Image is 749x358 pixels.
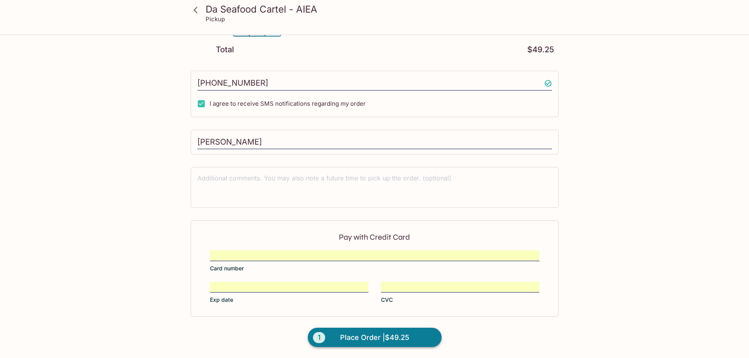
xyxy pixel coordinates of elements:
span: CVC [381,296,393,304]
p: Pay with Credit Card [210,233,539,241]
span: Card number [210,264,244,272]
span: Place Order | $49.25 [340,331,409,344]
h3: Da Seafood Cartel - AIEA [206,3,557,15]
iframe: Secure expiration date input frame [210,283,368,291]
p: Total [216,46,234,53]
span: 1 [313,332,325,343]
iframe: Secure card number input frame [210,251,539,260]
p: Pickup [206,15,225,23]
iframe: Secure CVC input frame [381,283,539,291]
input: Enter phone number [197,76,552,91]
span: Exp date [210,296,233,304]
input: Enter first and last name [197,135,552,150]
p: $49.25 [527,46,554,53]
button: 1Place Order |$49.25 [308,328,442,347]
span: I agree to receive SMS notifications regarding my order [210,100,366,107]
